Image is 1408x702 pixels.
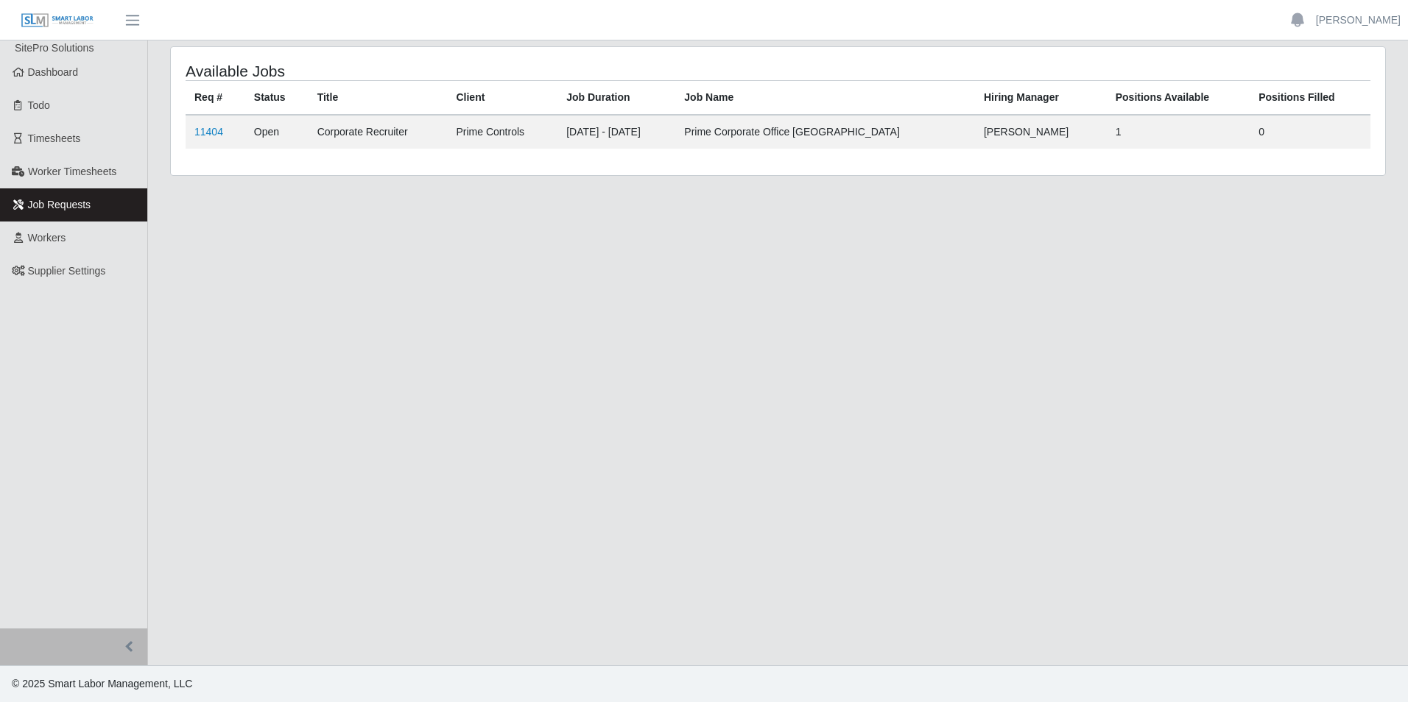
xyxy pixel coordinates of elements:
td: [DATE] - [DATE] [557,115,675,149]
span: Todo [28,99,50,111]
span: Worker Timesheets [28,166,116,177]
td: Prime Corporate Office [GEOGRAPHIC_DATA] [675,115,975,149]
td: 1 [1107,115,1250,149]
th: Job Name [675,81,975,116]
span: SitePro Solutions [15,42,94,54]
a: [PERSON_NAME] [1316,13,1401,28]
th: Req # [186,81,245,116]
th: Job Duration [557,81,675,116]
span: Supplier Settings [28,265,106,277]
td: 0 [1250,115,1370,149]
span: Timesheets [28,132,81,144]
span: Dashboard [28,66,79,78]
th: Positions Available [1107,81,1250,116]
td: Prime Controls [447,115,557,149]
th: Positions Filled [1250,81,1370,116]
a: 11404 [194,126,223,138]
th: Hiring Manager [975,81,1107,116]
th: Title [309,81,448,116]
span: Job Requests [28,199,91,210]
th: Client [447,81,557,116]
span: Workers [28,232,66,244]
td: [PERSON_NAME] [975,115,1107,149]
img: SLM Logo [21,13,94,29]
h4: Available Jobs [186,62,666,80]
td: Open [245,115,309,149]
span: © 2025 Smart Labor Management, LLC [12,678,192,689]
td: Corporate Recruiter [309,115,448,149]
th: Status [245,81,309,116]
